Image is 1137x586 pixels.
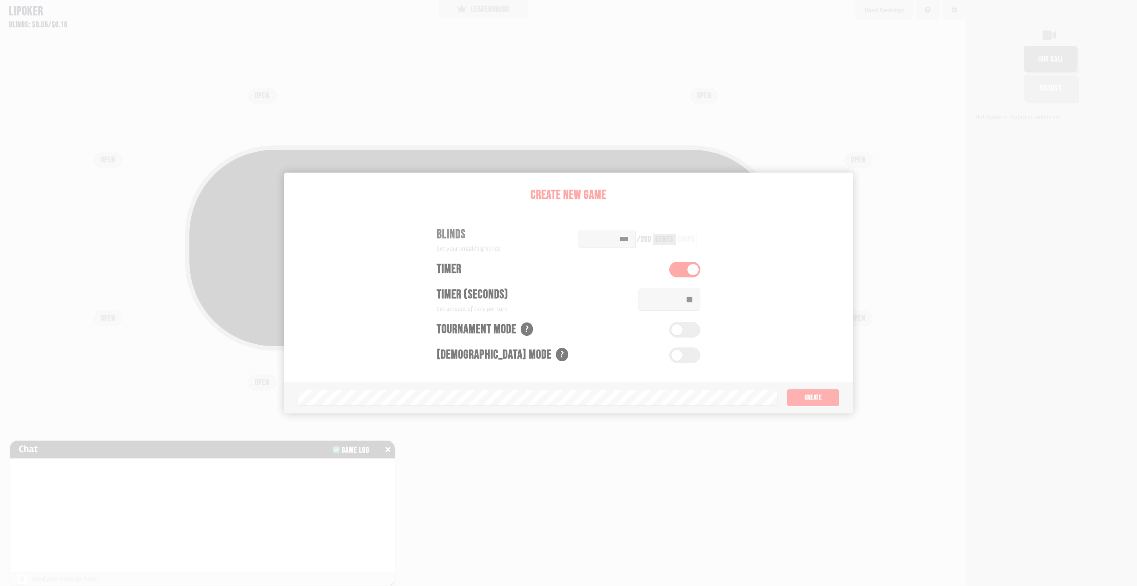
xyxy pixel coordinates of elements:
[864,5,904,15] div: Hand Rankings
[1024,45,1077,72] button: join call
[450,217,517,231] div: Pot: $0.00
[248,379,277,387] div: OPEN
[844,156,873,164] div: OPEN
[1024,74,1077,101] button: Dismiss
[93,314,123,322] div: OPEN
[446,235,520,260] button: COPY GAME LINK
[93,156,123,164] div: OPEN
[339,446,373,454] div: Game Log
[457,4,510,13] div: LEADERBOARD
[466,243,512,252] span: COPY GAME LINK
[971,112,1133,122] div: Not stable on Safari or mobile yet.
[248,92,277,100] div: OPEN
[469,379,498,387] div: OPEN
[844,314,873,322] div: OPEN
[689,379,719,387] div: OPEN
[689,92,719,100] div: OPEN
